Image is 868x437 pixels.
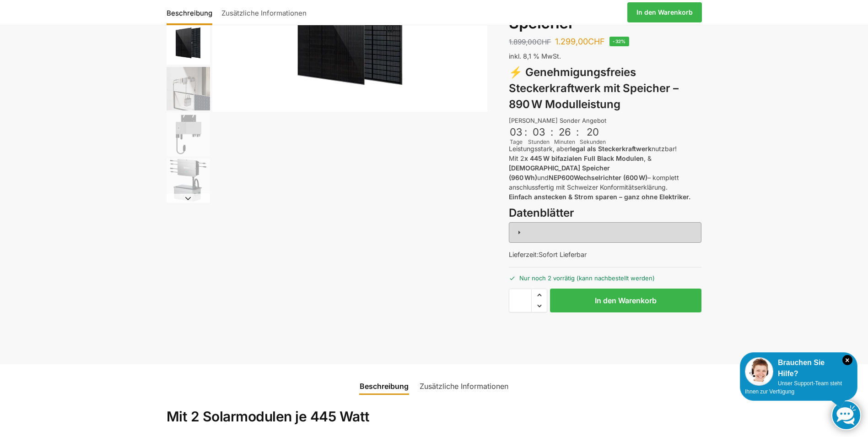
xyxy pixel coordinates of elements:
[167,158,210,202] img: Zendure-Solaflow
[580,138,606,146] div: Sekunden
[509,38,551,46] bdi: 1.899,00
[745,380,842,395] span: Unser Support-Team steht Ihnen zur Verfügung
[550,289,701,312] button: In den Warenkorb
[570,145,652,153] strong: legal als Steckerkraftwerk
[507,318,703,344] iframe: Sicherer Rahmen für schnelle Bezahlvorgänge
[509,193,690,201] strong: Einfach anstecken & Strom sparen – ganz ohne Elektriker.
[555,37,605,46] bdi: 1.299,00
[167,113,210,156] img: nep-microwechselrichter-600w
[524,126,527,144] div: :
[217,1,311,23] a: Zusätzliche Informationen
[609,37,629,46] span: -32%
[532,300,547,312] span: Reduce quantity
[509,267,701,283] p: Nur noch 2 vorrätig (kann nachbestellt werden)
[550,126,553,144] div: :
[532,289,547,301] span: Increase quantity
[745,357,773,386] img: Customer service
[509,116,701,126] div: [PERSON_NAME] Sonder Angebot
[509,205,701,221] h3: Datenblätter
[537,38,551,46] span: CHF
[539,251,587,258] span: Sofort Lieferbar
[167,194,210,203] button: Next slide
[588,37,605,46] span: CHF
[528,138,550,146] div: Stunden
[167,1,217,23] a: Beschreibung
[164,111,210,157] li: 5 / 6
[842,355,852,365] i: Schließen
[167,408,702,426] h2: Mit 2 Solarmodulen je 445 Watt
[509,164,610,181] strong: [DEMOGRAPHIC_DATA] Speicher (960 Wh)
[524,154,644,162] strong: x 445 W bifazialen Full Black Modulen
[167,21,210,65] img: Maysun
[164,157,210,203] li: 6 / 6
[549,174,647,181] strong: NEP600Wechselrichter (600 W)
[509,251,587,258] span: Lieferzeit:
[555,126,574,138] div: 26
[745,357,852,379] div: Brauchen Sie Hilfe?
[164,20,210,66] li: 3 / 6
[354,375,414,397] a: Beschreibung
[509,65,701,112] h3: ⚡ Genehmigungsfreies Steckerkraftwerk mit Speicher – 890 W Modulleistung
[627,2,702,22] a: In den Warenkorb
[509,138,523,146] div: Tage
[510,126,523,138] div: 03
[164,66,210,111] li: 4 / 6
[167,67,210,110] img: Zendure-solar-flow-Batteriespeicher für Balkonkraftwerke
[509,52,561,60] span: inkl. 8,1 % MwSt.
[581,126,605,138] div: 20
[509,289,532,312] input: Produktmenge
[509,144,701,202] p: Leistungsstark, aber nutzbar! Mit 2 , & und – komplett anschlussfertig mit Schweizer Konformitäts...
[414,375,514,397] a: Zusätzliche Informationen
[554,138,575,146] div: Minuten
[529,126,549,138] div: 03
[576,126,579,144] div: :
